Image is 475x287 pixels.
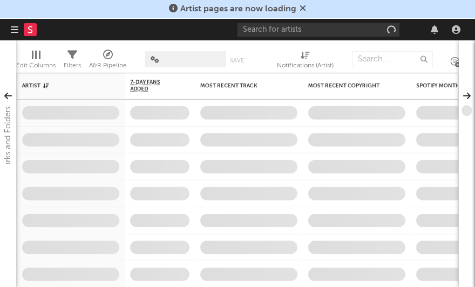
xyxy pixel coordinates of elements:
div: Most Recent Copyright [308,82,389,89]
span: 7-Day Fans Added [130,79,173,92]
span: Dismiss [300,5,306,13]
div: Notifications (Artist) [277,46,334,77]
div: A&R Pipeline [89,46,127,77]
input: Search for artists [237,23,399,37]
button: Save [230,58,244,64]
div: Bookmarks and Folders [2,106,15,193]
div: Notifications (Artist) [277,59,334,72]
div: Artist [22,82,103,89]
input: Search... [352,51,433,67]
div: Edit Columns [16,46,56,77]
div: A&R Pipeline [89,59,127,72]
div: Filters [64,59,81,72]
div: Filters [64,46,81,77]
div: Most Recent Track [200,82,281,89]
div: Edit Columns [16,59,56,72]
span: Artist pages are now loading [180,5,296,13]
